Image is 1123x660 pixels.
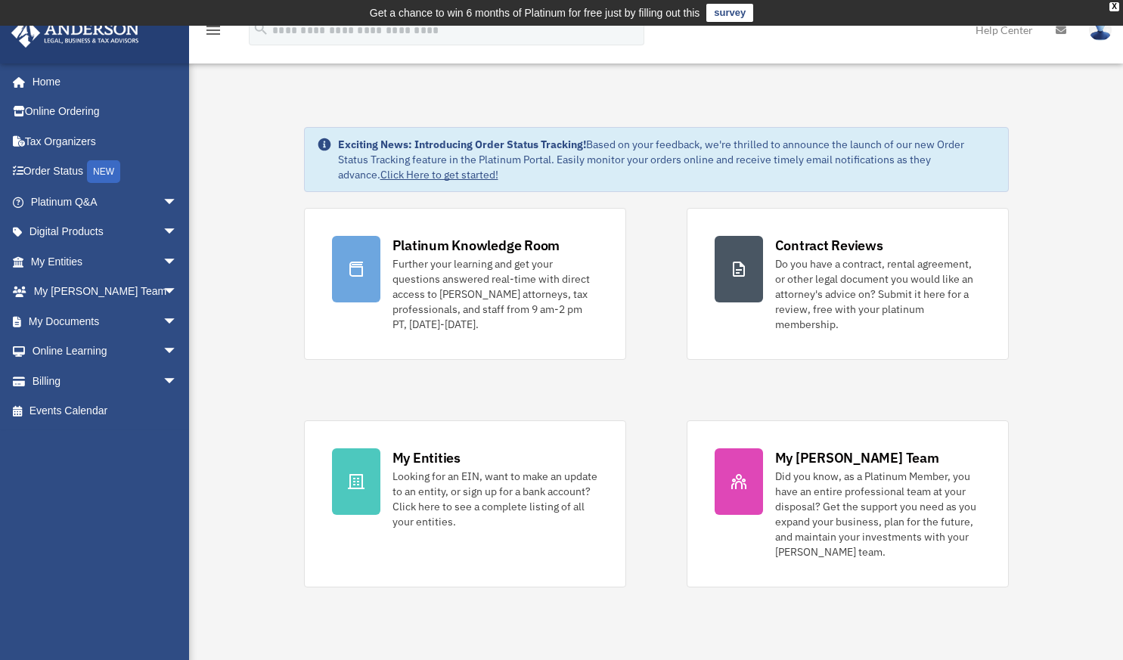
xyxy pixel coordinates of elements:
[163,306,193,337] span: arrow_drop_down
[163,336,193,367] span: arrow_drop_down
[687,208,1009,360] a: Contract Reviews Do you have a contract, rental agreement, or other legal document you would like...
[775,469,981,559] div: Did you know, as a Platinum Member, you have an entire professional team at your disposal? Get th...
[370,4,700,22] div: Get a chance to win 6 months of Platinum for free just by filling out this
[253,20,269,37] i: search
[163,246,193,277] span: arrow_drop_down
[204,21,222,39] i: menu
[775,448,939,467] div: My [PERSON_NAME] Team
[775,256,981,332] div: Do you have a contract, rental agreement, or other legal document you would like an attorney's ad...
[11,126,200,156] a: Tax Organizers
[11,277,200,307] a: My [PERSON_NAME] Teamarrow_drop_down
[338,138,586,151] strong: Exciting News: Introducing Order Status Tracking!
[87,160,120,183] div: NEW
[11,97,200,127] a: Online Ordering
[11,246,200,277] a: My Entitiesarrow_drop_down
[1109,2,1119,11] div: close
[204,26,222,39] a: menu
[11,156,200,187] a: Order StatusNEW
[11,187,200,217] a: Platinum Q&Aarrow_drop_down
[163,277,193,308] span: arrow_drop_down
[163,366,193,397] span: arrow_drop_down
[11,67,193,97] a: Home
[392,236,560,255] div: Platinum Knowledge Room
[11,306,200,336] a: My Documentsarrow_drop_down
[392,469,598,529] div: Looking for an EIN, want to make an update to an entity, or sign up for a bank account? Click her...
[392,256,598,332] div: Further your learning and get your questions answered real-time with direct access to [PERSON_NAM...
[11,396,200,426] a: Events Calendar
[11,336,200,367] a: Online Learningarrow_drop_down
[11,217,200,247] a: Digital Productsarrow_drop_down
[7,18,144,48] img: Anderson Advisors Platinum Portal
[338,137,996,182] div: Based on your feedback, we're thrilled to announce the launch of our new Order Status Tracking fe...
[304,208,626,360] a: Platinum Knowledge Room Further your learning and get your questions answered real-time with dire...
[380,168,498,181] a: Click Here to get started!
[392,448,461,467] div: My Entities
[163,187,193,218] span: arrow_drop_down
[687,420,1009,587] a: My [PERSON_NAME] Team Did you know, as a Platinum Member, you have an entire professional team at...
[1089,19,1112,41] img: User Pic
[706,4,753,22] a: survey
[775,236,883,255] div: Contract Reviews
[11,366,200,396] a: Billingarrow_drop_down
[304,420,626,587] a: My Entities Looking for an EIN, want to make an update to an entity, or sign up for a bank accoun...
[163,217,193,248] span: arrow_drop_down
